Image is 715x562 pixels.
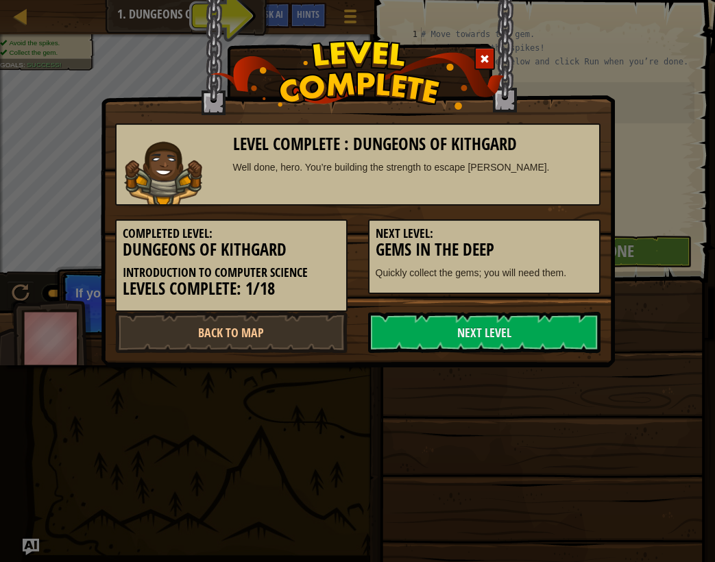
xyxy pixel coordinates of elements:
[115,312,348,353] a: Back to Map
[376,227,593,241] h5: Next Level:
[233,135,593,154] h3: Level Complete : Dungeons of Kithgard
[123,280,340,298] h3: Levels Complete: 1/18
[368,312,601,353] a: Next Level
[123,141,202,204] img: raider.png
[123,266,340,280] h5: Introduction to Computer Science
[210,40,505,110] img: level_complete.png
[376,266,593,280] p: Quickly collect the gems; you will need them.
[233,160,593,174] div: Well done, hero. You’re building the strength to escape [PERSON_NAME].
[376,241,593,259] h3: Gems in the Deep
[123,227,340,241] h5: Completed Level:
[123,241,340,259] h3: Dungeons of Kithgard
